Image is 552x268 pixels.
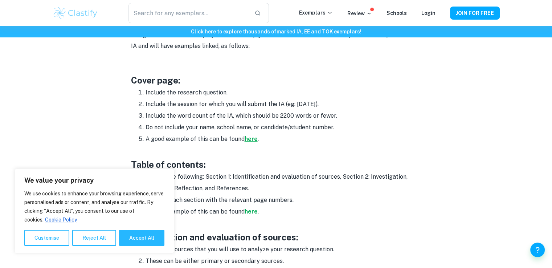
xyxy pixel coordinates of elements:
li: These can be either primary or secondary sources. [146,255,421,267]
p: We value your privacy [24,176,164,185]
button: Accept All [119,230,164,246]
h3: Table of contents: [131,158,421,171]
input: Search for any exemplars... [128,3,248,23]
h3: Identification and evaluation of sources: [131,231,421,244]
button: Customise [24,230,69,246]
img: Clastify logo [53,6,99,20]
li: Include the research question. [146,87,421,98]
li: Choose 2 sources that you will use to analyze your research question. [146,244,421,255]
li: Do not include your name, school name, or candidate/student number. [146,122,421,133]
li: Include the word count of the IA, which should be 2200 words or fewer. [146,110,421,122]
li: Number each section with the relevant page numbers. [146,194,421,206]
div: We value your privacy [15,168,174,253]
li: A good example of this can be found . [146,206,421,218]
button: Reject All [72,230,116,246]
a: Cookie Policy [45,216,77,223]
h3: Cover page: [131,74,421,87]
a: Schools [387,10,407,16]
a: Login [421,10,436,16]
a: here [245,208,258,215]
li: A good example of this can be found . [146,133,421,145]
li: Include the following: Section 1: Identification and evaluation of sources, Section 2: Investigat... [146,171,421,194]
p: Exemplars [299,9,333,17]
button: Help and Feedback [530,243,545,257]
h6: Click here to explore thousands of marked IA, EE and TOK exemplars ! [1,28,551,36]
p: Review [347,9,372,17]
p: The guide will be broken up by section to help you better understand what is required in each par... [131,30,421,52]
a: here [245,135,258,142]
li: Include the session for which you will submit the IA (eg: [DATE]). [146,98,421,110]
p: We use cookies to enhance your browsing experience, serve personalised ads or content, and analys... [24,189,164,224]
button: JOIN FOR FREE [450,7,500,20]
